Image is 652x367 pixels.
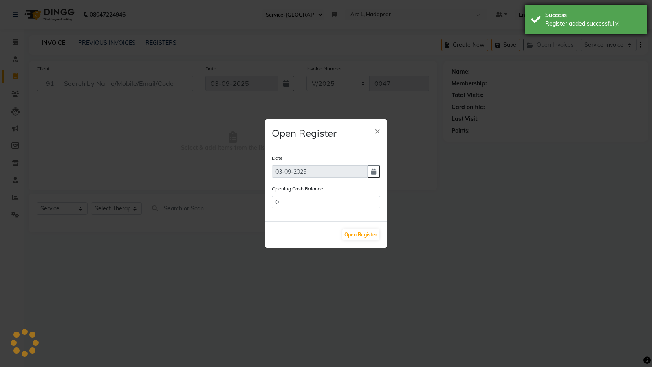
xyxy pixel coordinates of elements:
[272,185,323,192] label: Opening Cash Balance
[374,125,380,137] span: ×
[545,11,641,20] div: Success
[368,119,387,142] button: Close
[272,196,380,208] input: Amount
[272,155,283,162] label: Date
[272,126,337,140] h4: Open Register
[545,20,641,28] div: Register added successfully!
[342,229,379,240] button: Open Register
